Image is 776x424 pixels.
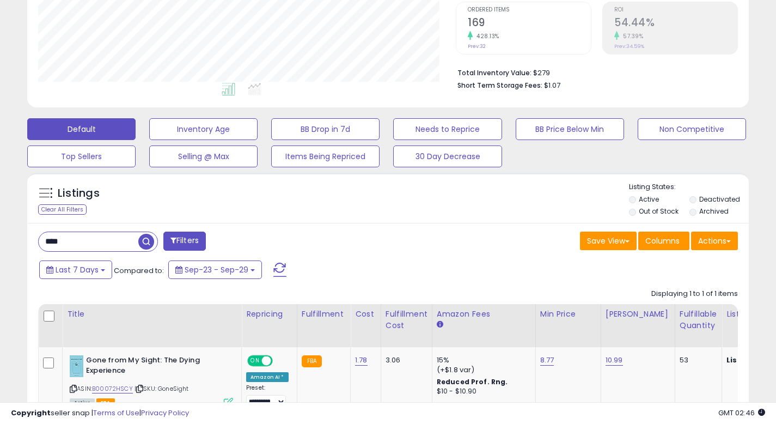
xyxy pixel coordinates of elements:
div: Clear All Filters [38,204,87,215]
span: Last 7 Days [56,264,99,275]
button: Actions [691,232,738,250]
li: $279 [457,65,730,78]
a: 10.99 [606,355,623,366]
button: Inventory Age [149,118,258,140]
div: Cost [355,308,376,320]
button: BB Price Below Min [516,118,624,140]
span: Ordered Items [468,7,591,13]
b: Reduced Prof. Rng. [437,377,508,386]
label: Deactivated [699,195,740,204]
div: 15% [437,355,527,365]
small: FBA [302,355,322,367]
label: Archived [699,207,729,216]
b: Short Term Storage Fees: [457,81,542,90]
small: 57.39% [619,32,643,40]
div: Title [67,308,237,320]
p: Listing States: [629,182,749,192]
div: 53 [680,355,713,365]
a: 8.77 [540,355,554,366]
div: Amazon Fees [437,308,531,320]
span: $1.07 [544,80,560,90]
button: BB Drop in 7d [271,118,380,140]
span: ON [248,356,262,366]
a: Privacy Policy [141,408,189,418]
button: Last 7 Days [39,261,112,279]
a: Terms of Use [93,408,139,418]
button: Default [27,118,136,140]
div: seller snap | | [11,408,189,419]
button: Needs to Reprice [393,118,502,140]
b: Listed Price: [726,355,776,365]
b: Gone from My Sight: The Dying Experience [86,355,218,378]
button: Filters [163,232,206,251]
span: ROI [614,7,737,13]
div: Amazon AI * [246,372,289,382]
div: Fulfillment Cost [386,308,427,331]
div: [PERSON_NAME] [606,308,670,320]
small: Amazon Fees. [437,320,443,330]
h5: Listings [58,186,100,201]
a: B00072HSCY [92,384,133,393]
button: Sep-23 - Sep-29 [168,261,262,279]
small: 428.13% [473,32,499,40]
div: Preset: [246,384,289,409]
div: $10 - $10.90 [437,387,527,396]
div: Repricing [246,308,292,320]
label: Active [639,195,659,204]
span: OFF [271,356,289,366]
small: Prev: 32 [468,43,486,50]
span: | SKU: GoneSight [135,384,189,393]
button: Selling @ Max [149,146,258,167]
div: Displaying 1 to 1 of 1 items [651,289,738,299]
h2: 54.44% [614,16,737,31]
h2: 169 [468,16,591,31]
a: 1.78 [355,355,368,366]
button: Top Sellers [27,146,136,167]
button: Items Being Repriced [271,146,380,167]
div: (+$1.8 var) [437,365,527,375]
small: Prev: 34.59% [614,43,644,50]
div: Min Price [540,308,596,320]
div: 3.06 [386,355,424,365]
span: Columns [645,235,680,246]
strong: Copyright [11,408,51,418]
div: ASIN: [70,355,233,406]
span: Sep-23 - Sep-29 [185,264,248,275]
span: 2025-10-7 02:46 GMT [718,408,765,418]
button: 30 Day Decrease [393,146,502,167]
img: 415+cf2HvtL._SL40_.jpg [70,355,83,377]
button: Columns [638,232,689,250]
label: Out of Stock [639,207,679,216]
button: Save View [580,232,637,250]
span: Compared to: [114,265,164,276]
div: Fulfillment [302,308,346,320]
button: Non Competitive [638,118,746,140]
b: Total Inventory Value: [457,68,531,77]
div: Fulfillable Quantity [680,308,717,331]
